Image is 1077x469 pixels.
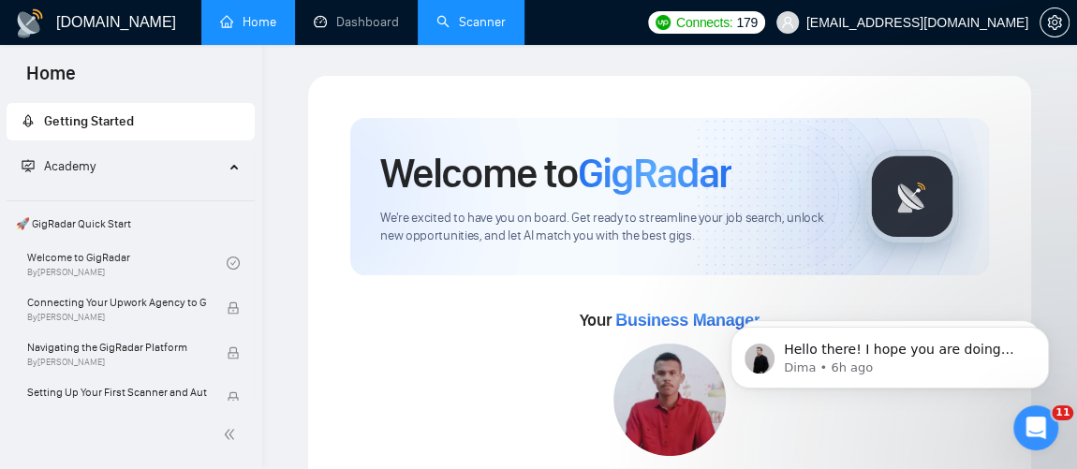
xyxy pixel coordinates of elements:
[27,357,207,368] span: By [PERSON_NAME]
[220,14,276,30] a: homeHome
[380,148,731,198] h1: Welcome to
[865,150,959,243] img: gigradar-logo.png
[44,158,96,174] span: Academy
[1052,405,1073,420] span: 11
[22,114,35,127] span: rocket
[27,312,207,323] span: By [PERSON_NAME]
[22,158,96,174] span: Academy
[781,16,794,29] span: user
[380,210,835,245] span: We're excited to have you on board. Get ready to streamline your job search, unlock new opportuni...
[578,148,731,198] span: GigRadar
[227,346,240,359] span: lock
[44,113,134,129] span: Getting Started
[580,310,760,330] span: Your
[676,12,732,33] span: Connects:
[27,293,207,312] span: Connecting Your Upwork Agency to GigRadar
[27,242,227,284] a: Welcome to GigRadarBy[PERSON_NAME]
[27,383,207,402] span: Setting Up Your First Scanner and Auto-Bidder
[613,344,726,456] img: 1705393970746-dllhost_XiKCzqunph.png
[1013,405,1058,450] iframe: Intercom live chat
[436,14,506,30] a: searchScanner
[656,15,671,30] img: upwork-logo.png
[1040,7,1070,37] button: setting
[227,256,240,270] span: check-circle
[615,311,760,330] span: Business Manager
[227,301,240,315] span: lock
[15,8,45,38] img: logo
[314,14,399,30] a: dashboardDashboard
[8,205,253,242] span: 🚀 GigRadar Quick Start
[22,159,35,172] span: fund-projection-screen
[1040,15,1069,30] span: setting
[27,338,207,357] span: Navigating the GigRadar Platform
[11,60,91,99] span: Home
[223,425,242,444] span: double-left
[736,12,757,33] span: 179
[7,103,255,140] li: Getting Started
[227,391,240,404] span: lock
[1040,15,1070,30] a: setting
[702,287,1077,418] iframe: Intercom notifications message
